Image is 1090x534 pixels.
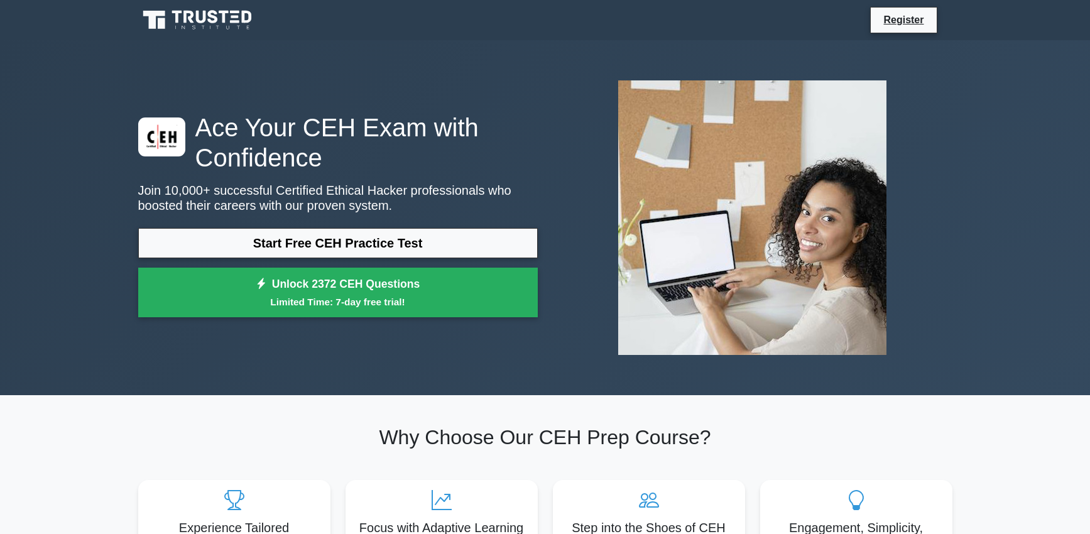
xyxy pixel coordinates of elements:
a: Unlock 2372 CEH QuestionsLimited Time: 7-day free trial! [138,268,538,318]
h2: Why Choose Our CEH Prep Course? [138,425,952,449]
a: Register [876,12,931,28]
p: Join 10,000+ successful Certified Ethical Hacker professionals who boosted their careers with our... [138,183,538,213]
small: Limited Time: 7-day free trial! [154,295,522,309]
a: Start Free CEH Practice Test [138,228,538,258]
h1: Ace Your CEH Exam with Confidence [138,112,538,173]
